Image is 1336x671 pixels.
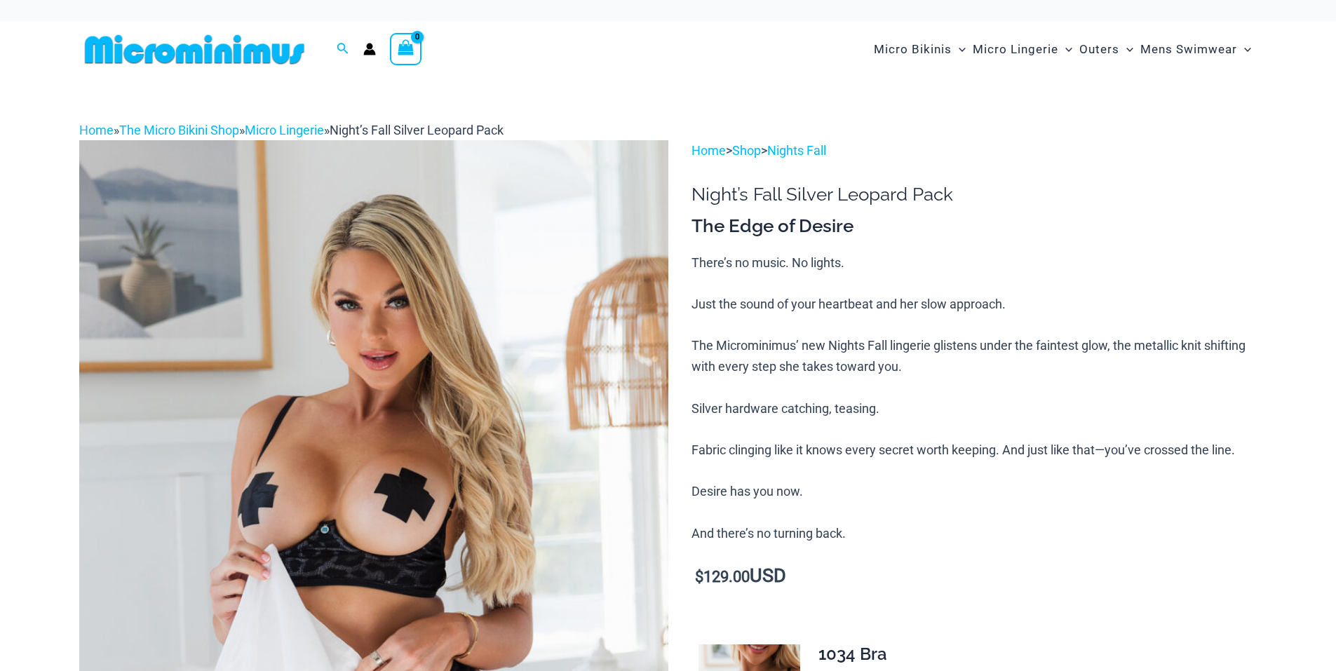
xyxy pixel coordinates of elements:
[337,41,349,58] a: Search icon link
[1079,32,1119,67] span: Outers
[695,568,703,585] span: $
[1237,32,1251,67] span: Menu Toggle
[818,644,887,664] span: 1034 Bra
[79,34,310,65] img: MM SHOP LOGO FLAT
[1119,32,1133,67] span: Menu Toggle
[245,123,324,137] a: Micro Lingerie
[691,140,1257,161] p: > >
[868,26,1257,73] nav: Site Navigation
[691,215,1257,238] h3: The Edge of Desire
[691,143,726,158] a: Home
[874,32,952,67] span: Micro Bikinis
[767,143,826,158] a: Nights Fall
[79,123,114,137] a: Home
[691,252,1257,544] p: There’s no music. No lights. Just the sound of your heartbeat and her slow approach. The Micromin...
[691,184,1257,205] h1: Night’s Fall Silver Leopard Pack
[952,32,966,67] span: Menu Toggle
[1058,32,1072,67] span: Menu Toggle
[79,123,504,137] span: » » »
[119,123,239,137] a: The Micro Bikini Shop
[973,32,1058,67] span: Micro Lingerie
[363,43,376,55] a: Account icon link
[732,143,761,158] a: Shop
[870,28,969,71] a: Micro BikinisMenu ToggleMenu Toggle
[330,123,504,137] span: Night’s Fall Silver Leopard Pack
[969,28,1076,71] a: Micro LingerieMenu ToggleMenu Toggle
[1076,28,1137,71] a: OutersMenu ToggleMenu Toggle
[1137,28,1255,71] a: Mens SwimwearMenu ToggleMenu Toggle
[390,33,422,65] a: View Shopping Cart, empty
[695,568,750,585] bdi: 129.00
[691,566,1257,588] p: USD
[1140,32,1237,67] span: Mens Swimwear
